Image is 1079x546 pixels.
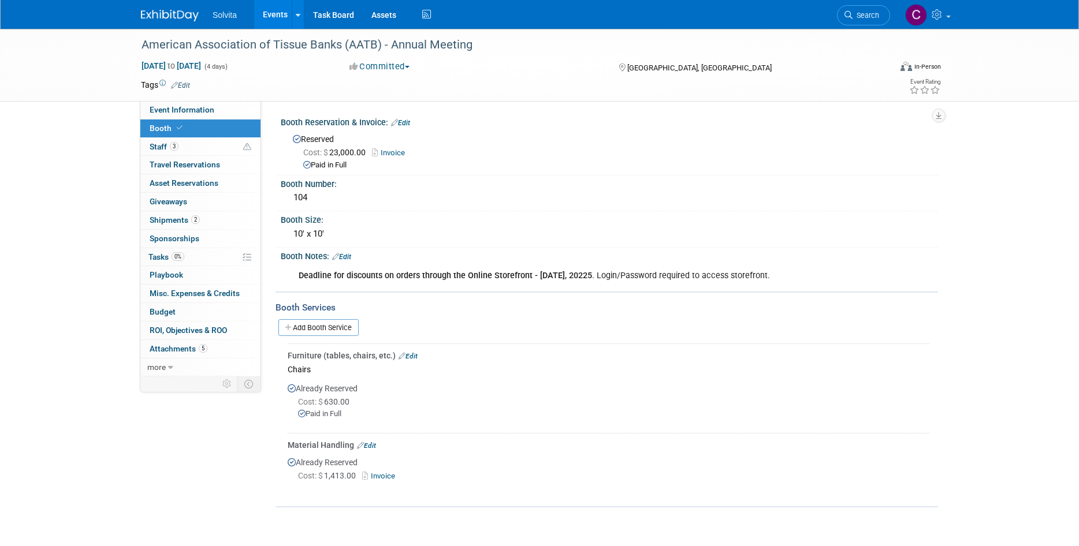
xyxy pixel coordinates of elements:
div: Reserved [289,130,929,171]
span: Booth [150,124,185,133]
span: 23,000.00 [303,148,370,157]
span: 3 [170,142,178,151]
div: Booth Number: [281,175,938,190]
td: Tags [141,79,190,91]
div: 104 [289,189,929,207]
a: Playbook [140,266,261,284]
div: . Login/Password required to access storefront. [291,264,811,287]
span: Tasks [148,252,184,261]
div: Already Reserved [288,451,929,492]
div: Chairs [288,361,929,377]
span: Attachments [150,344,207,353]
span: Playbook [150,270,183,279]
a: Edit [399,352,418,360]
span: 1,413.00 [298,471,360,480]
div: American Association of Tissue Banks (AATB) - Annual Meeting [137,35,873,55]
a: Booth [140,119,261,137]
td: Toggle Event Tabs [237,376,261,391]
div: Event Rating [909,79,940,85]
div: 10' x 10' [289,225,929,243]
a: Asset Reservations [140,174,261,192]
img: Cindy Miller [905,4,927,26]
span: [GEOGRAPHIC_DATA], [GEOGRAPHIC_DATA] [627,63,772,72]
a: Attachments5 [140,340,261,358]
a: Invoice [372,148,411,157]
a: Edit [332,253,351,261]
div: Furniture (tables, chairs, etc.) [288,350,929,361]
span: Potential Scheduling Conflict -- at least one attendee is tagged in another overlapping event. [243,142,251,152]
span: Cost: $ [298,471,324,480]
a: Tasks0% [140,248,261,266]
span: Shipments [150,215,200,225]
a: more [140,358,261,376]
span: [DATE] [DATE] [141,61,202,71]
div: Material Handling [288,439,929,451]
span: 2 [191,215,200,224]
a: Misc. Expenses & Credits [140,285,261,302]
span: (4 days) [203,63,228,70]
a: Sponsorships [140,230,261,248]
a: Add Booth Service [278,319,359,336]
div: Booth Notes: [281,248,938,263]
div: Booth Size: [281,211,938,226]
div: Already Reserved [288,377,929,429]
span: Asset Reservations [150,178,218,188]
span: Cost: $ [303,148,329,157]
span: Budget [150,307,176,316]
b: Deadline for discounts on orders through the Online Storefront - [DATE], 20225 [299,271,592,281]
a: Search [837,5,890,25]
div: In-Person [914,62,941,71]
a: Edit [357,442,376,450]
span: to [166,61,177,70]
a: Edit [391,119,410,127]
a: Staff3 [140,138,261,156]
a: Event Information [140,101,261,119]
div: Paid in Full [303,160,929,171]
a: Invoice [362,472,400,480]
div: Paid in Full [298,409,929,420]
span: Search [853,11,879,20]
span: Cost: $ [298,397,324,406]
span: 630.00 [298,397,354,406]
div: Event Format [822,60,941,77]
div: Booth Reservation & Invoice: [281,114,938,129]
img: ExhibitDay [141,10,199,21]
div: Booth Services [276,301,938,314]
span: 0% [172,252,184,261]
span: 5 [199,344,207,353]
a: ROI, Objectives & ROO [140,321,261,339]
a: Edit [171,81,190,89]
a: Shipments2 [140,211,261,229]
span: Travel Reservations [150,160,220,169]
span: Misc. Expenses & Credits [150,289,240,298]
a: Travel Reservations [140,156,261,174]
a: Giveaways [140,193,261,211]
a: Budget [140,303,261,321]
span: Event Information [150,105,214,114]
span: Staff [150,142,178,151]
span: more [147,362,166,372]
i: Booth reservation complete [177,125,183,131]
img: Format-Inperson.png [901,62,912,71]
td: Personalize Event Tab Strip [217,376,237,391]
span: Giveaways [150,197,187,206]
span: Solvita [213,10,237,20]
button: Committed [345,61,414,73]
span: ROI, Objectives & ROO [150,326,227,335]
span: Sponsorships [150,234,199,243]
